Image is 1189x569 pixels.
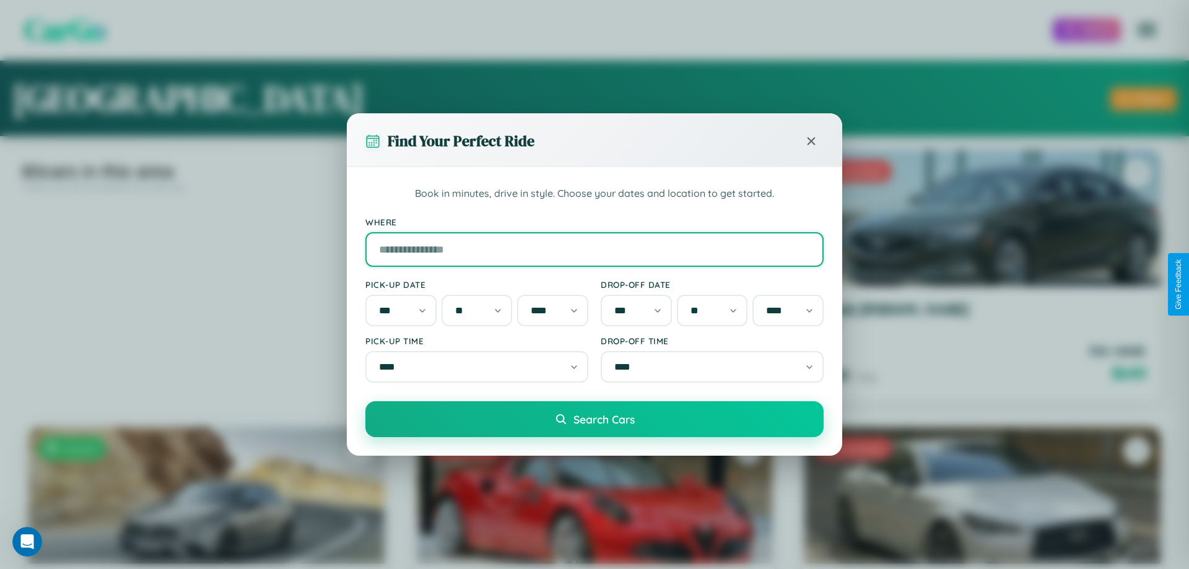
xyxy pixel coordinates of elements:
[365,401,824,437] button: Search Cars
[365,186,824,202] p: Book in minutes, drive in style. Choose your dates and location to get started.
[601,279,824,290] label: Drop-off Date
[601,336,824,346] label: Drop-off Time
[388,131,534,151] h3: Find Your Perfect Ride
[365,336,588,346] label: Pick-up Time
[365,217,824,227] label: Where
[573,412,635,426] span: Search Cars
[365,279,588,290] label: Pick-up Date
